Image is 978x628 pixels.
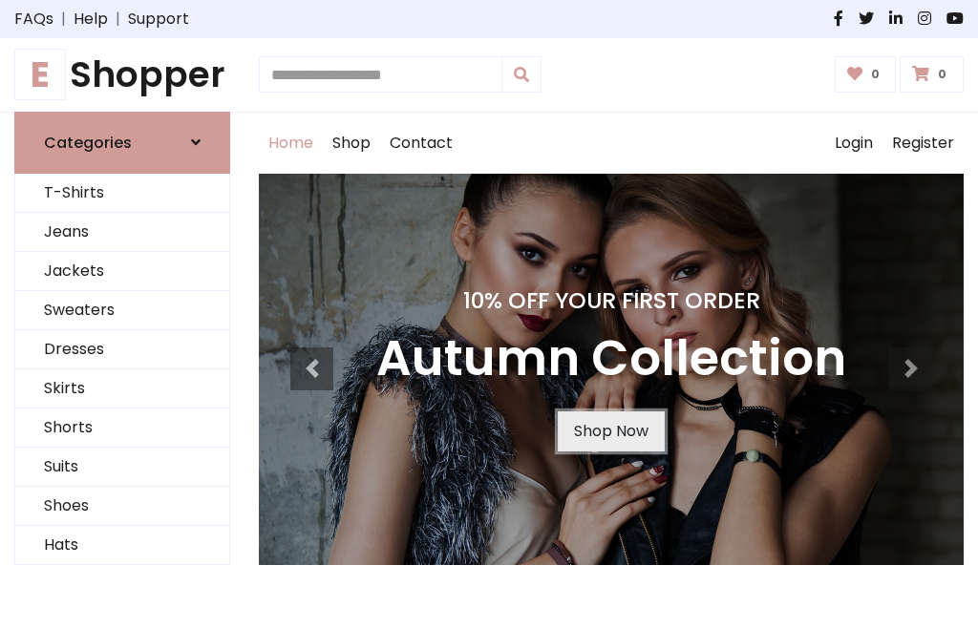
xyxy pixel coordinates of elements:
[74,8,108,31] a: Help
[882,113,964,174] a: Register
[259,113,323,174] a: Home
[825,113,882,174] a: Login
[558,411,665,451] a: Shop Now
[15,526,229,565] a: Hats
[933,66,951,83] span: 0
[15,291,229,330] a: Sweaters
[14,8,53,31] a: FAQs
[15,330,229,369] a: Dresses
[15,448,229,487] a: Suits
[44,134,132,152] h6: Categories
[835,56,897,93] a: 0
[15,487,229,526] a: Shoes
[53,8,74,31] span: |
[14,112,230,174] a: Categories
[128,8,189,31] a: Support
[380,113,462,174] a: Contact
[900,56,964,93] a: 0
[15,252,229,291] a: Jackets
[866,66,884,83] span: 0
[376,329,846,388] h3: Autumn Collection
[376,287,846,314] h4: 10% Off Your First Order
[14,53,230,96] a: EShopper
[14,49,66,100] span: E
[15,213,229,252] a: Jeans
[15,408,229,448] a: Shorts
[323,113,380,174] a: Shop
[15,369,229,408] a: Skirts
[108,8,128,31] span: |
[14,53,230,96] h1: Shopper
[15,174,229,213] a: T-Shirts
